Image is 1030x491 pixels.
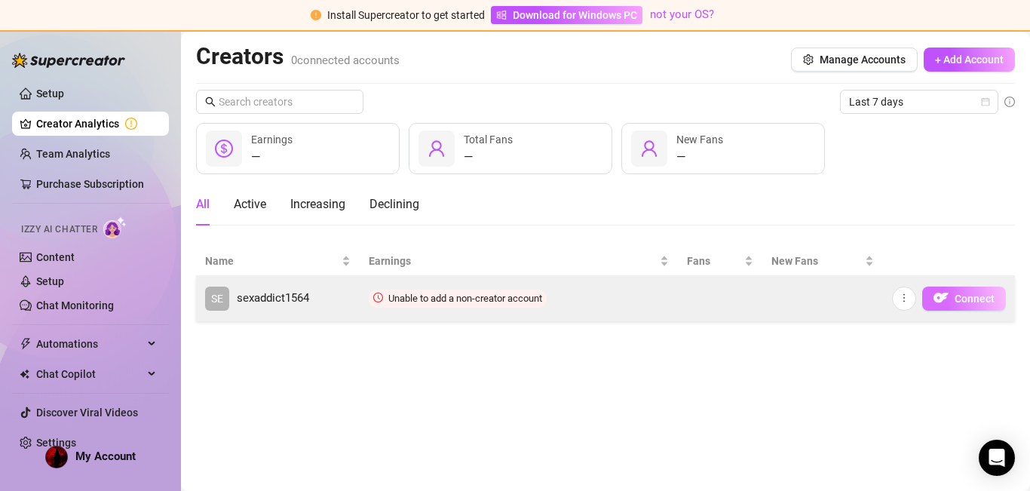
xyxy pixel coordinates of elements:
div: All [196,195,210,213]
span: more [899,293,909,303]
span: Automations [36,332,143,356]
button: OFConnect [922,287,1006,311]
th: Fans [678,247,762,276]
div: — [676,148,723,166]
div: — [464,148,513,166]
img: logo-BBDzfeDw.svg [12,53,125,68]
a: Download for Windows PC [491,6,642,24]
span: thunderbolt [20,338,32,350]
button: Manage Accounts [791,48,918,72]
img: Chat Copilot [20,369,29,379]
span: setting [803,54,814,65]
span: Unable to add a non-creator account [388,293,542,304]
span: sexaddict1564 [237,290,309,308]
img: OF [933,290,949,305]
div: — [251,148,293,166]
th: Earnings [360,247,678,276]
span: Manage Accounts [820,54,906,66]
span: search [205,97,216,107]
span: windows [496,10,507,20]
a: SEsexaddict1564 [205,287,351,311]
h2: Creators [196,42,400,71]
span: Izzy AI Chatter [21,222,97,237]
span: Earnings [251,133,293,146]
span: Earnings [369,253,657,269]
span: New Fans [771,253,863,269]
span: clock-circle [373,293,383,302]
a: Creator Analytics exclamation-circle [36,112,157,136]
input: Search creators [219,94,342,110]
th: New Fans [762,247,884,276]
span: exclamation-circle [311,10,321,20]
span: Download for Windows PC [513,7,637,23]
span: user [640,140,658,158]
div: Active [234,195,266,213]
a: not your OS? [650,8,714,21]
span: Connect [955,293,995,305]
button: + Add Account [924,48,1015,72]
a: Discover Viral Videos [36,407,138,419]
span: 0 connected accounts [291,54,400,67]
a: Setup [36,87,64,100]
span: SE [211,290,223,307]
a: Purchase Subscription [36,178,144,190]
img: ACg8ocLntER5JVarvllJt8V6oCRg-uBqLzDwBpzLHn8RPmDgWGbKiaHn=s96-c [46,447,67,468]
span: Name [205,253,339,269]
th: Name [196,247,360,276]
a: Team Analytics [36,148,110,160]
span: Total Fans [464,133,513,146]
img: AI Chatter [103,216,127,238]
a: Content [36,251,75,263]
span: Fans [687,253,741,269]
a: Setup [36,275,64,287]
a: Settings [36,437,76,449]
span: + Add Account [935,54,1004,66]
span: user [428,140,446,158]
div: Increasing [290,195,345,213]
div: Declining [369,195,419,213]
span: My Account [75,450,136,463]
div: Open Intercom Messenger [979,440,1015,476]
span: calendar [981,97,990,106]
span: New Fans [676,133,723,146]
span: Chat Copilot [36,362,143,386]
span: Install Supercreator to get started [327,9,485,21]
span: info-circle [1004,97,1015,107]
a: Chat Monitoring [36,299,114,311]
span: Last 7 days [849,91,989,113]
span: dollar-circle [215,140,233,158]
